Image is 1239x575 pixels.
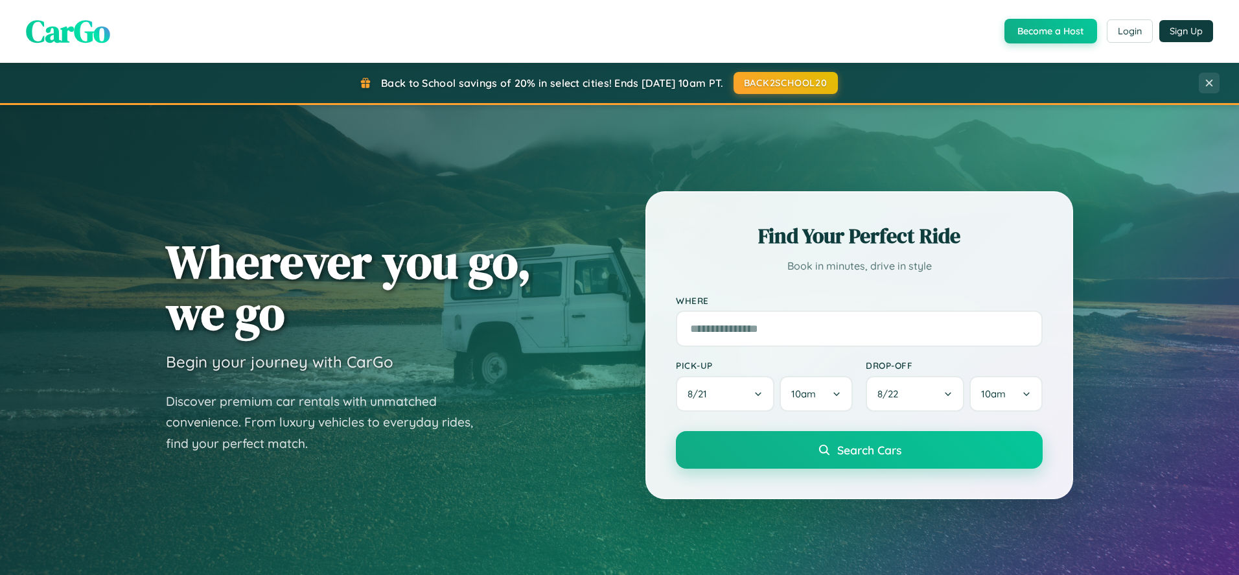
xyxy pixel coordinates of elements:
[791,388,816,400] span: 10am
[866,360,1043,371] label: Drop-off
[676,376,774,412] button: 8/21
[166,352,393,371] h3: Begin your journey with CarGo
[676,222,1043,250] h2: Find Your Perfect Ride
[780,376,853,412] button: 10am
[1107,19,1153,43] button: Login
[166,391,490,454] p: Discover premium car rentals with unmatched convenience. From luxury vehicles to everyday rides, ...
[837,443,901,457] span: Search Cars
[676,257,1043,276] p: Book in minutes, drive in style
[969,376,1043,412] button: 10am
[688,388,713,400] span: 8 / 21
[877,388,905,400] span: 8 / 22
[1159,20,1213,42] button: Sign Up
[1004,19,1097,43] button: Become a Host
[734,72,838,94] button: BACK2SCHOOL20
[676,294,1043,305] label: Where
[676,431,1043,469] button: Search Cars
[381,76,723,89] span: Back to School savings of 20% in select cities! Ends [DATE] 10am PT.
[676,360,853,371] label: Pick-up
[981,388,1006,400] span: 10am
[866,376,964,412] button: 8/22
[166,236,531,338] h1: Wherever you go, we go
[26,10,110,53] span: CarGo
